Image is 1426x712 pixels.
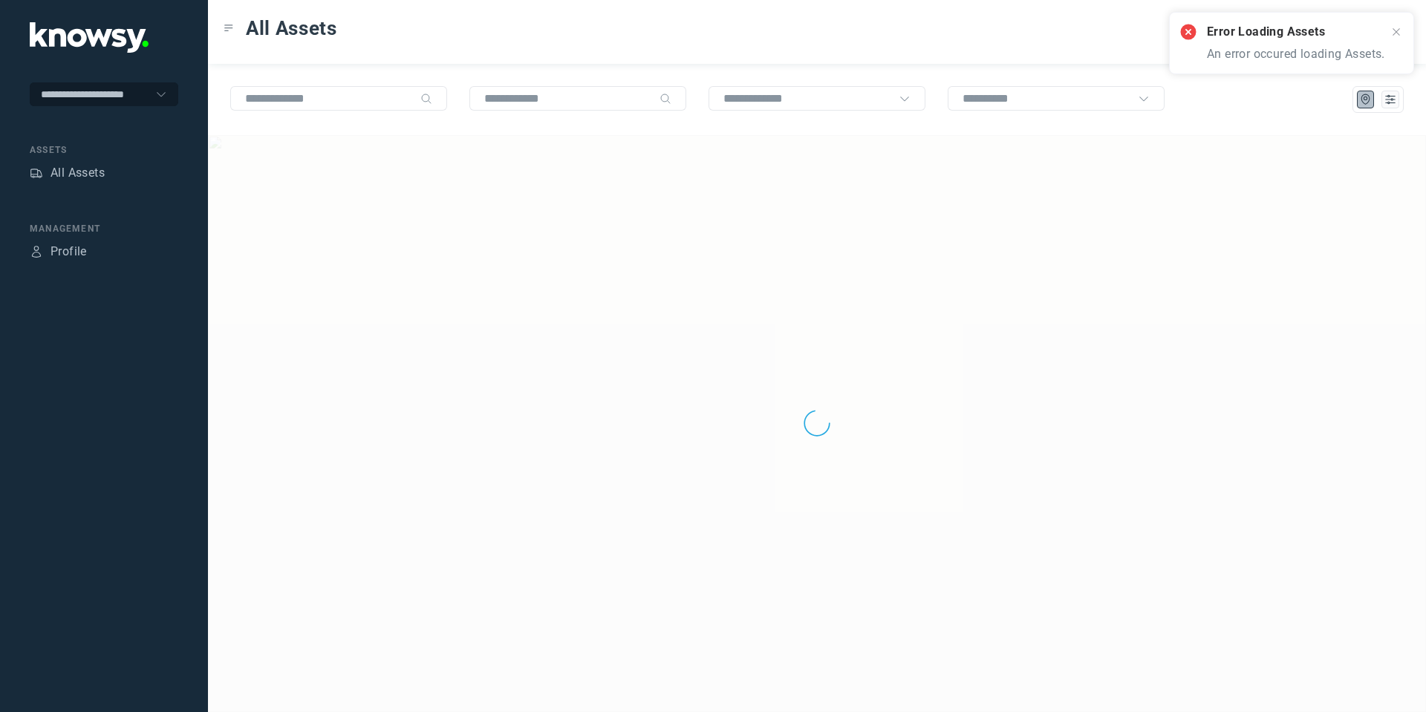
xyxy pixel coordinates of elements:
[30,245,43,258] div: Profile
[1359,93,1373,106] div: Map
[420,93,432,105] div: Search
[30,164,105,182] a: AssetsAll Assets
[246,15,337,42] span: All Assets
[30,243,87,261] a: ProfileProfile
[51,164,105,182] div: All Assets
[660,93,671,105] div: Search
[30,143,178,157] div: Assets
[224,23,234,33] div: Toggle Menu
[51,243,87,261] div: Profile
[1207,23,1385,41] h2: Error Loading Assets
[30,166,43,180] div: Assets
[30,222,178,235] div: Management
[1384,93,1397,106] div: List
[30,22,149,53] img: Application Logo
[1207,45,1385,63] p: An error occured loading Assets.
